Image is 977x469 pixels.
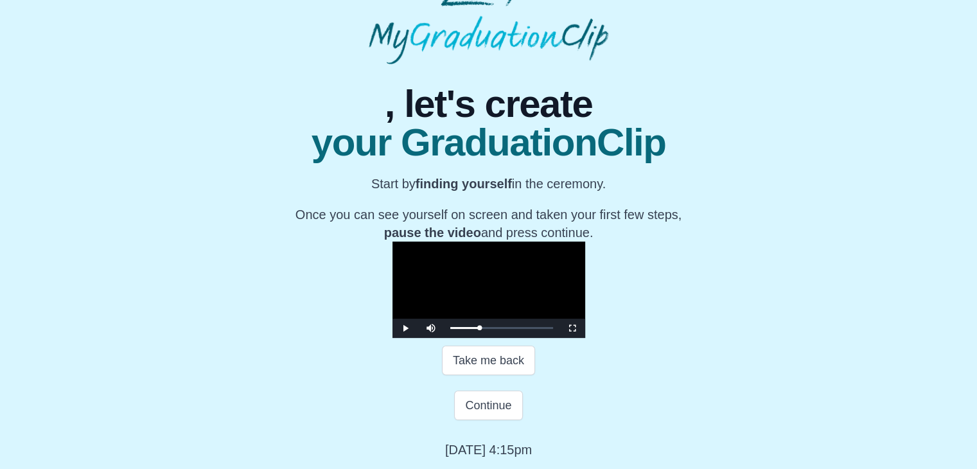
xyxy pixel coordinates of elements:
[295,123,682,162] span: your GraduationClip
[559,319,585,338] button: Fullscreen
[392,242,585,338] div: Video Player
[295,206,682,242] p: Once you can see yourself on screen and taken your first few steps, and press continue.
[384,226,481,240] b: pause the video
[445,441,532,459] p: [DATE] 4:15pm
[450,327,553,329] div: Progress Bar
[442,346,535,375] button: Take me back
[392,319,418,338] button: Play
[295,85,682,123] span: , let's create
[418,319,444,338] button: Mute
[454,391,522,420] button: Continue
[295,175,682,193] p: Start by in the ceremony.
[416,177,512,191] b: finding yourself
